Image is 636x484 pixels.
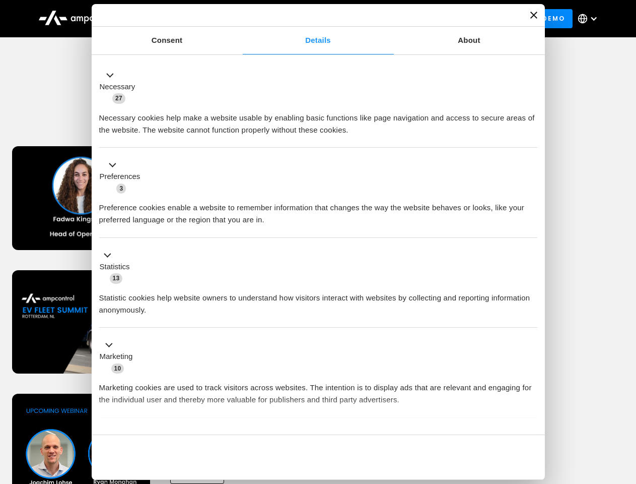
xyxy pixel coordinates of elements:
span: 13 [110,273,123,283]
label: Statistics [100,261,130,273]
label: Necessary [100,81,135,93]
span: 27 [112,93,125,103]
div: Marketing cookies are used to track visitors across websites. The intention is to display ads tha... [99,374,537,406]
button: Statistics (13) [99,249,136,284]
button: Unclassified (2) [99,429,182,442]
button: Close banner [530,12,537,19]
span: 10 [111,364,124,374]
a: Details [243,27,394,54]
a: Consent [92,27,243,54]
h1: Upcoming Webinars [12,102,624,126]
label: Preferences [100,171,140,183]
button: Okay [392,443,537,472]
button: Marketing (10) [99,339,139,375]
span: 2 [166,431,176,441]
button: Necessary (27) [99,69,142,104]
span: 3 [116,184,126,194]
label: Marketing [100,351,133,362]
div: Statistic cookies help website owners to understand how visitors interact with websites by collec... [99,284,537,316]
div: Preference cookies enable a website to remember information that changes the way the website beha... [99,194,537,226]
div: Necessary cookies help make a website usable by enabling basic functions like page navigation and... [99,104,537,136]
a: About [394,27,545,54]
button: Preferences (3) [99,159,147,195]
